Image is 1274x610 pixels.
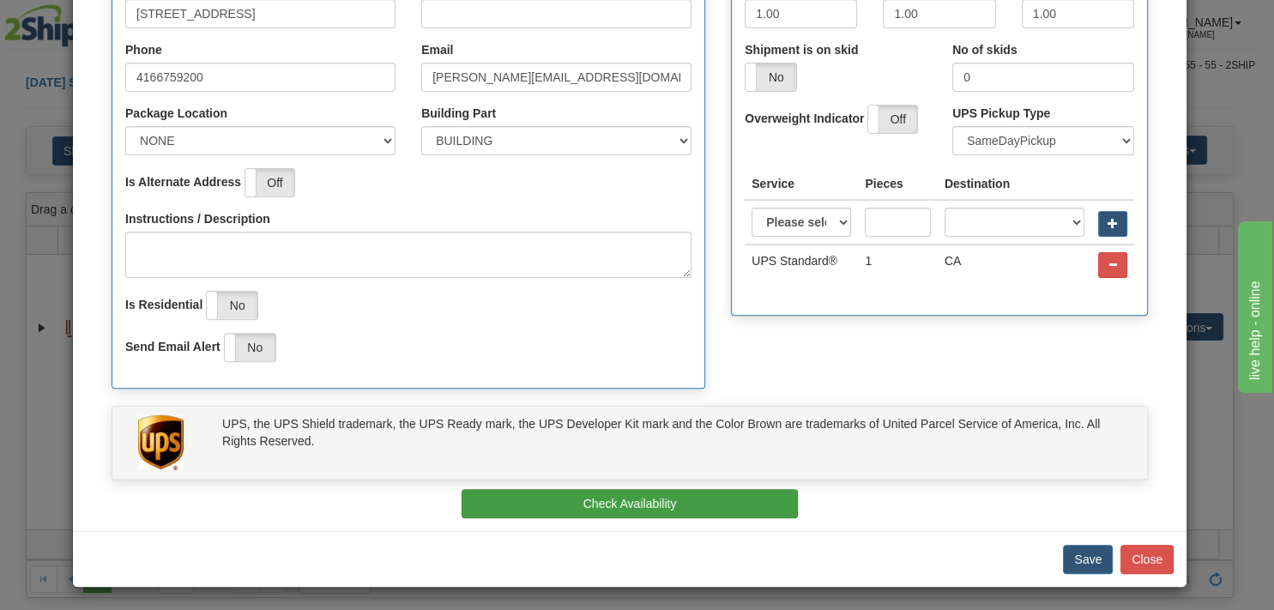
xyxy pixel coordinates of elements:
label: No [225,334,275,361]
label: Off [245,169,294,196]
button: Check Availability [462,489,799,518]
label: Send Email Alert [125,338,220,355]
button: Save [1063,545,1113,574]
label: Package Location [125,105,227,122]
label: No [207,292,257,319]
th: Destination [938,168,1091,200]
label: Overweight Indicator [745,110,864,127]
button: Close [1120,545,1174,574]
label: UPS Pickup Type [952,105,1050,122]
td: UPS Standard® [745,245,858,285]
label: Off [868,106,917,133]
label: Instructions / Description [125,210,270,227]
label: Is Residential [125,296,202,313]
label: Shipment is on skid [745,41,858,58]
img: UPS Logo [138,415,184,470]
th: Service [745,168,858,200]
div: UPS, the UPS Shield trademark, the UPS Ready mark, the UPS Developer Kit mark and the Color Brown... [209,415,1134,450]
label: Building Part [421,105,496,122]
label: Is Alternate Address [125,173,241,190]
label: Email [421,41,453,58]
td: CA [938,245,1091,285]
div: live help - online [13,10,159,31]
td: 1 [858,245,938,285]
label: No of skids [952,41,1017,58]
label: No [746,63,796,91]
label: Phone [125,41,162,58]
th: Pieces [858,168,938,200]
iframe: chat widget [1235,217,1272,392]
